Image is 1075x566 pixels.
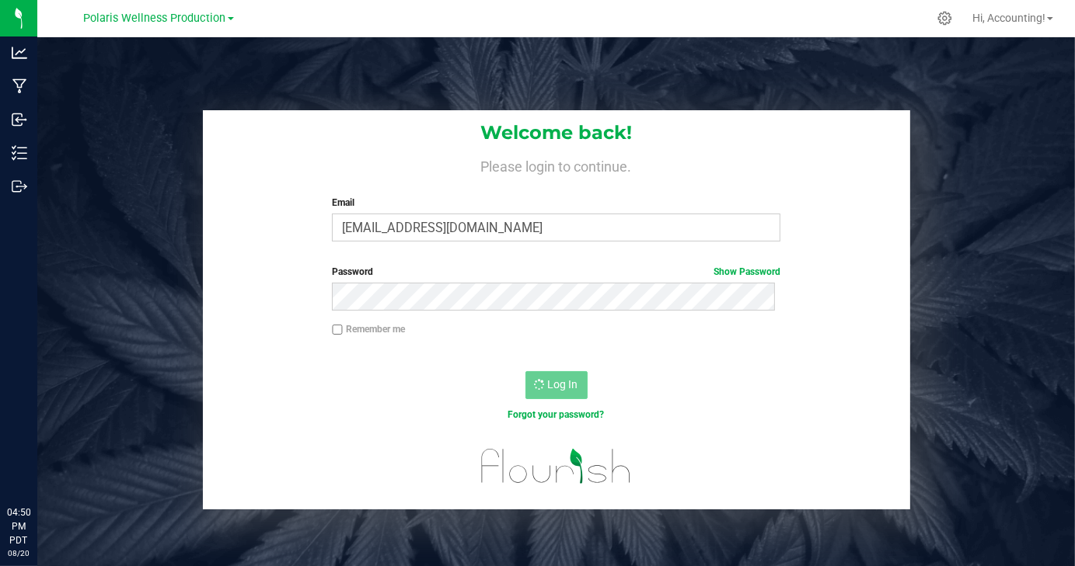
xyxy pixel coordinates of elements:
[12,179,27,194] inline-svg: Outbound
[203,155,910,174] h4: Please login to continue.
[525,371,588,399] button: Log In
[7,547,30,559] p: 08/20
[468,438,645,495] img: flourish_logo.svg
[972,12,1045,24] span: Hi, Accounting!
[12,112,27,127] inline-svg: Inbound
[12,45,27,61] inline-svg: Analytics
[935,11,955,26] div: Manage settings
[548,378,578,391] span: Log In
[332,322,405,336] label: Remember me
[12,145,27,161] inline-svg: Inventory
[84,12,226,25] span: Polaris Wellness Production
[332,266,373,277] span: Password
[12,78,27,94] inline-svg: Manufacturing
[714,266,780,277] a: Show Password
[203,123,910,143] h1: Welcome back!
[508,409,604,420] a: Forgot your password?
[332,325,343,335] input: Remember me
[7,505,30,547] p: 04:50 PM PDT
[332,196,780,210] label: Email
